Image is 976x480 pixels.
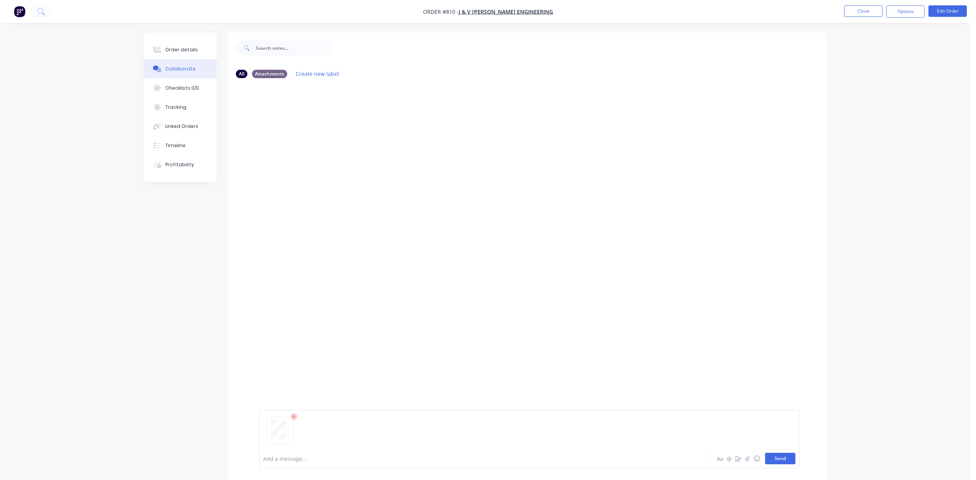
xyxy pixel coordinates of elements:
button: @ [724,454,734,463]
button: Close [844,5,882,17]
div: Attachments [252,70,287,78]
button: Aa [715,454,724,463]
button: Checklists 0/0 [144,79,217,98]
button: Linked Orders [144,117,217,136]
button: Create new label [292,69,343,79]
button: Edit Order [928,5,967,17]
img: Factory [14,6,25,17]
button: Tracking [144,98,217,117]
span: Order #810 - [423,8,459,15]
div: All [236,70,247,78]
a: J & V [PERSON_NAME] ENGINEERING [459,8,553,15]
button: Options [886,5,925,18]
div: Tracking [165,104,186,111]
div: Checklists 0/0 [165,85,199,92]
button: Collaborate [144,59,217,79]
input: Search notes... [256,40,332,56]
div: Profitability [165,161,194,168]
button: ☺ [752,454,761,463]
button: Profitability [144,155,217,174]
div: Collaborate [165,66,196,72]
button: Timeline [144,136,217,155]
div: Order details [165,46,198,53]
button: Order details [144,40,217,59]
div: Timeline [165,142,186,149]
button: Send [765,453,795,464]
div: Linked Orders [165,123,198,130]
